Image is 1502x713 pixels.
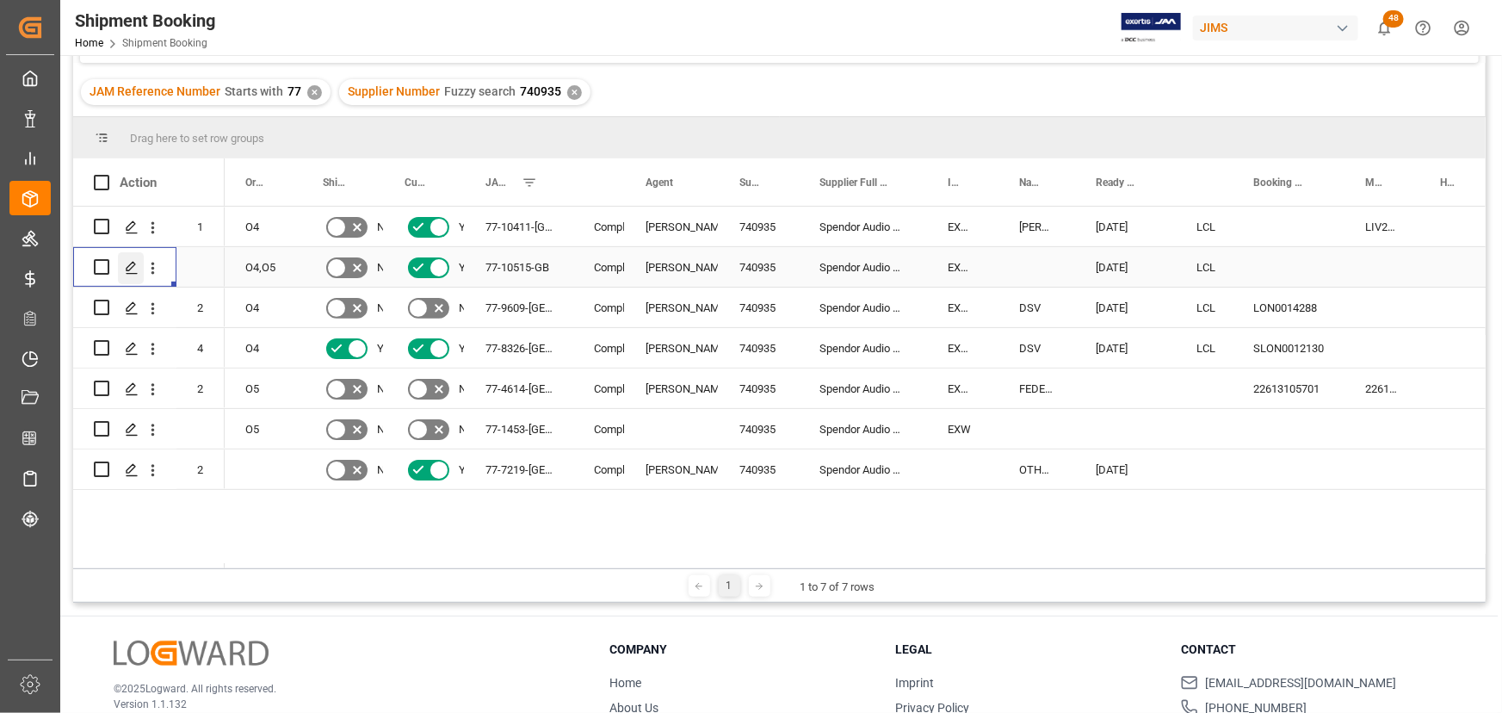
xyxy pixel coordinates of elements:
[567,85,582,100] div: ✕
[895,676,934,690] a: Imprint
[225,84,283,98] span: Starts with
[225,247,302,287] div: O4,O5
[609,641,874,659] h3: Company
[719,328,799,368] div: 740935
[646,288,698,328] div: [PERSON_NAME]
[594,329,604,369] div: Completed
[287,84,301,98] span: 77
[1233,328,1344,368] div: SLON0012130
[799,207,927,246] div: Spendor Audio System Ltd
[1196,208,1212,247] div: LCL
[1193,11,1365,44] button: JIMS
[520,84,561,98] span: 740935
[1196,248,1212,288] div: LCL
[377,208,391,247] span: No
[609,676,641,690] a: Home
[130,132,264,145] span: Drag here to set row groups
[719,207,799,246] div: 740935
[646,248,698,288] div: [PERSON_NAME]
[1205,674,1396,692] span: [EMAIL_ADDRESS][DOMAIN_NAME]
[646,208,698,247] div: [PERSON_NAME]
[719,247,799,287] div: 740935
[1193,15,1358,40] div: JIMS
[225,369,302,408] div: O5
[323,177,348,189] span: Shipping instructions SENT
[1383,10,1404,28] span: 48
[73,449,225,490] div: Press SPACE to select this row.
[1404,9,1443,47] button: Help Center
[998,207,1075,246] div: [PERSON_NAME]
[75,8,215,34] div: Shipment Booking
[225,207,302,246] div: O4
[646,369,698,409] div: [PERSON_NAME]
[348,84,440,98] span: Supplier Number
[459,450,478,490] span: Yes
[377,410,391,449] span: No
[465,409,573,449] div: 77-1453-[GEOGRAPHIC_DATA]
[73,207,225,247] div: Press SPACE to select this row.
[1075,207,1176,246] div: [DATE]
[594,248,604,288] div: Completed
[377,248,391,288] span: No
[225,409,302,449] div: O5
[719,449,799,489] div: 740935
[998,328,1075,368] div: DSV
[225,328,302,368] div: O4
[800,579,875,596] div: 1 to 7 of 7 rows
[998,288,1075,327] div: DSV
[998,369,1075,408] div: FEDEX INTERNATIONAL ECONOMY
[927,207,998,246] div: EXW [GEOGRAPHIC_DATA]
[594,450,604,490] div: Completed
[739,177,763,189] span: Supplier Number
[799,288,927,327] div: Spendor Audio System Ltd
[1253,177,1308,189] span: Booking Number
[927,288,998,327] div: EXW [GEOGRAPHIC_DATA]
[1122,13,1181,43] img: Exertis%20JAM%20-%20Email%20Logo.jpg_1722504956.jpg
[1181,641,1445,659] h3: Contact
[927,247,998,287] div: EXW [GEOGRAPHIC_DATA]
[799,449,927,489] div: Spendor Audio System Ltd
[73,288,225,328] div: Press SPACE to select this row.
[646,177,673,189] span: Agent
[114,697,566,712] p: Version 1.1.132
[594,288,604,328] div: Completed
[1440,177,1457,189] span: House Bill of Lading Number
[1075,247,1176,287] div: [DATE]
[459,288,473,328] span: No
[1019,177,1039,189] span: Name of the Carrier/Forwarder
[895,641,1159,659] h3: Legal
[1075,328,1176,368] div: [DATE]
[465,328,573,368] div: 77-8326-[GEOGRAPHIC_DATA]
[1196,288,1212,328] div: LCL
[465,247,573,287] div: 77-10515-GB
[1365,9,1404,47] button: show 48 new notifications
[1196,329,1212,369] div: LCL
[799,328,927,368] div: Spendor Audio System Ltd
[719,575,740,597] div: 1
[1096,177,1140,189] span: Ready Date
[719,369,799,408] div: 740935
[459,208,478,247] span: Yes
[176,288,225,327] div: 2
[1344,369,1419,408] div: 22613105701
[73,247,225,288] div: Press SPACE to select this row.
[225,288,302,327] div: O4
[1365,177,1383,189] span: Master [PERSON_NAME] of Lading Number
[948,177,962,189] span: Incoterm
[120,175,157,190] div: Action
[1233,369,1344,408] div: 22613105701
[646,450,698,490] div: [PERSON_NAME]
[719,288,799,327] div: 740935
[459,329,478,369] span: Yes
[245,177,266,189] span: Order Type
[176,328,225,368] div: 4
[377,288,391,328] span: No
[998,449,1075,489] div: OTHERS
[444,84,516,98] span: Fuzzy search
[73,328,225,369] div: Press SPACE to select this row.
[307,85,322,100] div: ✕
[459,369,473,409] span: No
[927,409,998,449] div: EXW
[114,681,566,697] p: © 2025 Logward. All rights reserved.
